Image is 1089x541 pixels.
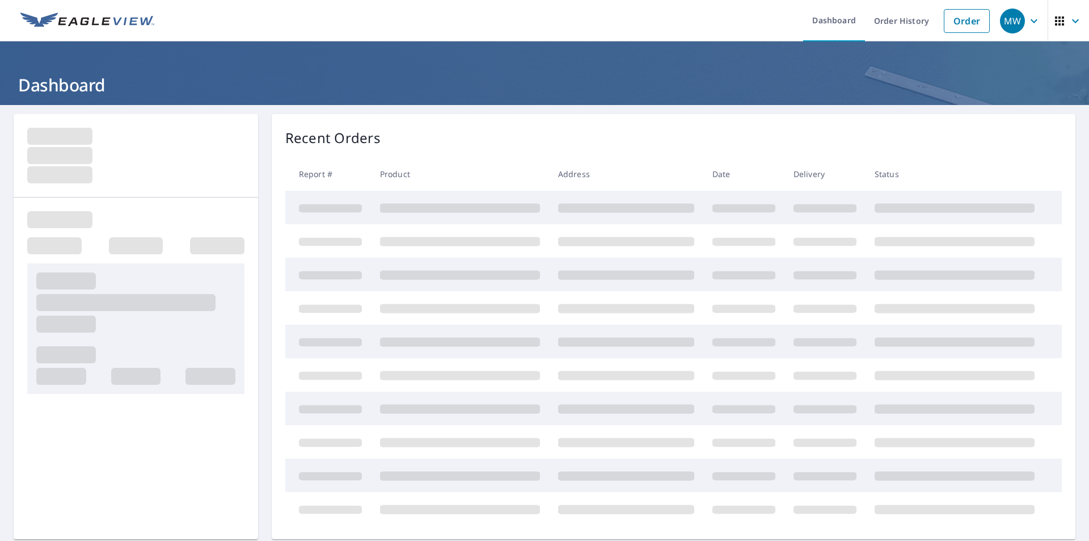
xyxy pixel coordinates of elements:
p: Recent Orders [285,128,381,148]
h1: Dashboard [14,73,1075,97]
th: Address [549,157,703,191]
th: Date [703,157,784,191]
img: EV Logo [20,12,154,30]
th: Status [866,157,1044,191]
div: MW [1000,9,1025,33]
th: Product [371,157,549,191]
th: Report # [285,157,371,191]
a: Order [944,9,990,33]
th: Delivery [784,157,866,191]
